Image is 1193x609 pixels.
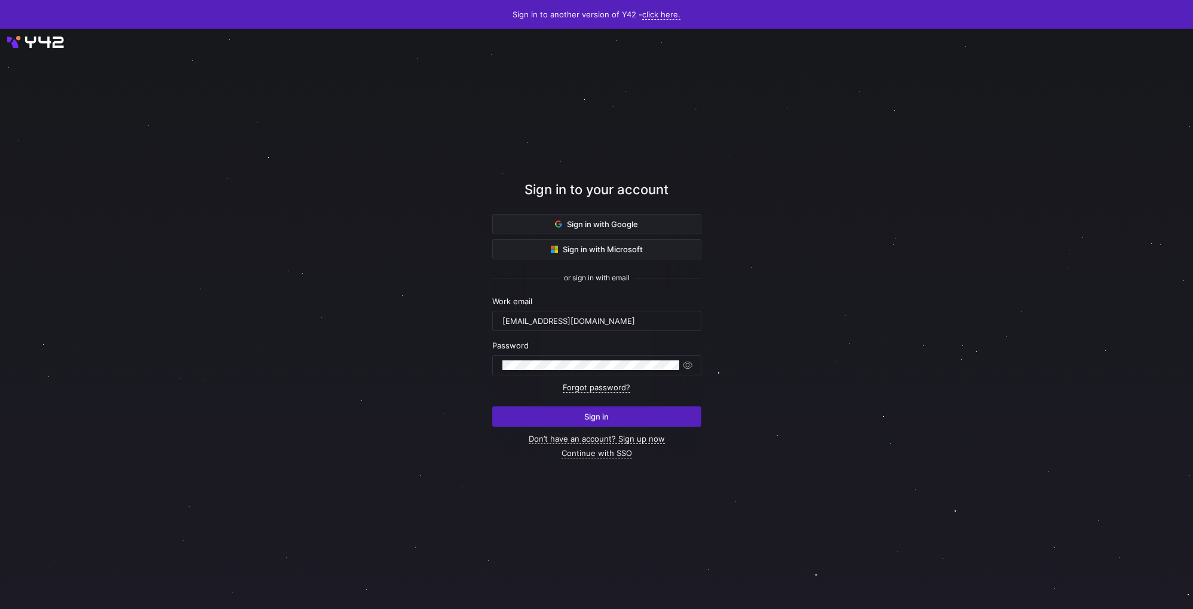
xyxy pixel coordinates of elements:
button: Sign in [492,406,701,427]
a: Don’t have an account? Sign up now [529,434,665,444]
div: Sign in to your account [492,180,701,214]
span: Password [492,341,529,350]
span: or sign in with email [564,274,630,282]
span: Sign in [584,412,609,421]
a: Forgot password? [563,382,630,393]
span: Sign in with Google [555,219,638,229]
button: Sign in with Microsoft [492,239,701,259]
span: Work email [492,296,532,306]
button: Sign in with Google [492,214,701,234]
span: Sign in with Microsoft [551,244,643,254]
a: Continue with SSO [562,448,632,458]
a: click here. [642,10,680,20]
